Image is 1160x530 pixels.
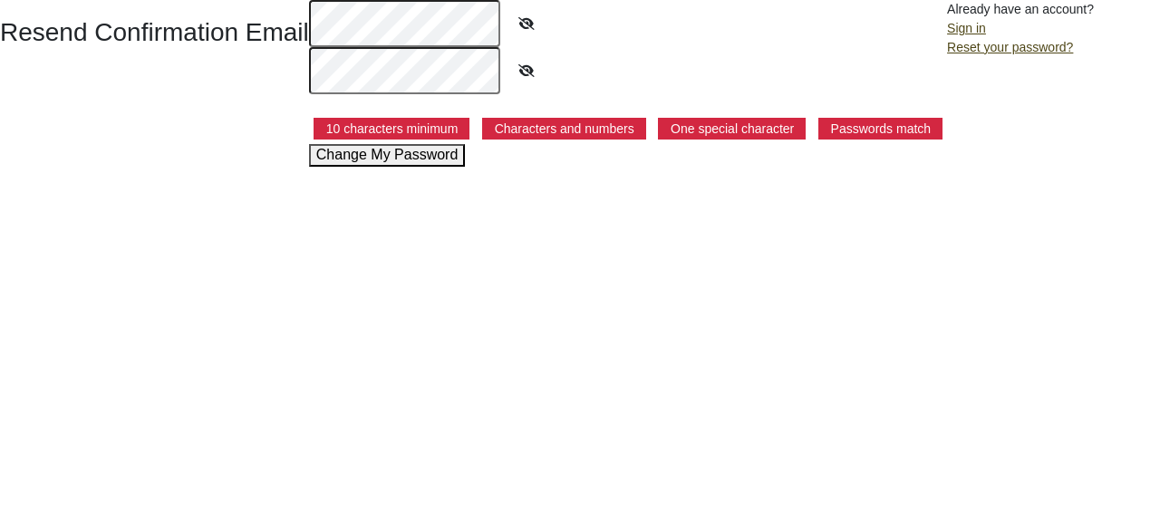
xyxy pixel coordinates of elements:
p: 10 characters minimum [314,118,470,140]
button: Change My Password [309,144,466,166]
p: One special character [658,118,806,140]
p: Characters and numbers [482,118,646,140]
a: Reset your password? [947,40,1073,54]
a: Sign in [947,21,986,35]
p: Passwords match [818,118,942,140]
